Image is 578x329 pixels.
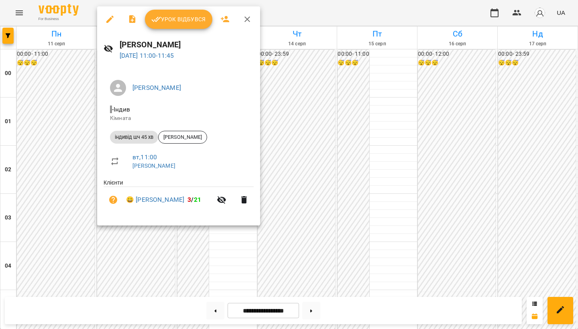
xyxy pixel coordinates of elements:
[187,196,201,203] b: /
[132,153,157,161] a: вт , 11:00
[159,134,207,141] span: [PERSON_NAME]
[110,106,132,113] span: - Індив
[187,196,191,203] span: 3
[194,196,201,203] span: 21
[145,10,212,29] button: Урок відбувся
[120,39,254,51] h6: [PERSON_NAME]
[120,52,174,59] a: [DATE] 11:00-11:45
[110,114,247,122] p: Кімната
[126,195,184,205] a: 😀 [PERSON_NAME]
[151,14,206,24] span: Урок відбувся
[104,190,123,209] button: Візит ще не сплачено. Додати оплату?
[158,131,207,144] div: [PERSON_NAME]
[110,134,158,141] span: індивід шч 45 хв
[132,162,175,169] a: [PERSON_NAME]
[104,179,254,216] ul: Клієнти
[132,84,181,91] a: [PERSON_NAME]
